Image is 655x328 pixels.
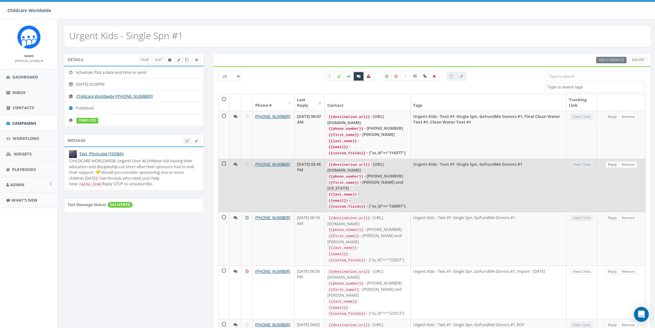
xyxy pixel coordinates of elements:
div: - [327,144,408,150]
span: Widgets [14,151,32,157]
a: Remove [619,114,637,120]
code: {{destination_url}} [327,322,371,328]
span: Childcare Worldwide [7,7,51,13]
code: {{destination_url}} [327,162,371,168]
span: Admin [10,182,24,187]
code: {{phone_number}} [327,281,365,286]
div: - {"ss_id"=>"136997"} [327,203,408,209]
div: Message [64,134,204,146]
code: {{first_name}} [327,233,360,239]
label: Bounced [363,72,374,81]
code: {{first_name}} [327,180,360,186]
code: {{email}} [327,198,349,204]
span: Edit Campaign Title [177,57,180,62]
div: - [327,304,408,311]
a: Remove [619,161,637,168]
a: Text_Photo.jpg (1633kb) [79,151,124,156]
span: Playbooks [12,167,36,172]
a: Remove [619,215,637,221]
div: - [PERSON_NAME] and [US_STATE] [327,179,408,191]
li: [DATE] 02:00PM [64,78,203,90]
code: {{email}} [327,251,349,257]
span: What's New [11,197,37,203]
div: - [327,251,408,257]
label: Pending [324,72,334,81]
div: - [327,298,408,304]
div: - [327,197,408,204]
th: Contact [325,94,411,111]
code: {{custom_fields}} [327,258,367,263]
td: Urgent Kids - Text #1 -Single Spn, GoFundMe Donors #1, Import - [DATE] [411,266,567,319]
span: Campaigns [12,120,36,126]
span: DELIVERED [108,202,133,208]
code: {{phone_number}} [327,227,365,233]
h2: Urgent Kids - Single Spn #1 [69,30,183,41]
a: View Clicks [570,268,593,275]
label: Delivered [343,72,354,81]
span: Workflows [13,136,39,141]
label: completed [76,118,98,124]
code: {{phone_number}} [327,126,365,132]
div: - [URL][DOMAIN_NAME] [327,268,408,280]
label: Removed [429,72,439,81]
code: {{first_name}} [327,132,360,138]
code: {{email}} [327,144,349,150]
code: {{first_name}} [327,287,360,293]
input: Type to search [546,72,646,81]
a: Stop [138,57,152,63]
small: Name [24,54,34,58]
span: Clone Campaign [185,57,189,62]
a: Edit [153,57,165,63]
label: Link Clicked [420,72,430,81]
div: CHILDCARE WORLDWIDE: Urgent! Over 40 children risk having their education and discipleship cut sh... [69,158,199,187]
a: [PHONE_NUMBER] [255,268,290,274]
div: - {"ss_id"=>"123512"} [327,310,408,317]
td: Urgent Kids - Text #1 -Single Spn, GoFundMe Donors #1 [411,212,567,265]
div: - [PERSON_NAME] and [PERSON_NAME] [327,286,408,298]
div: - [PHONE_NUMBER] [327,173,408,179]
i: Schedule: Pick a date and time to send [69,70,76,74]
code: {{last_name}} [327,138,358,144]
td: Urgent Kids - Text #1 -Single Spn, GoFundMe Donors #1 [411,159,567,212]
li: Published [64,102,203,114]
a: Remove [619,268,637,275]
span: Dashboard [12,74,38,80]
img: Rally_Corp_Icon.png [17,25,41,49]
a: [PHONE_NUMBER] [255,215,290,220]
td: [DATE] 03:45 PM [295,159,325,212]
div: - [URL][DOMAIN_NAME] [327,215,408,227]
td: [DATE] 06:39 PM [295,266,325,319]
code: {{custom_fields}} [327,311,367,317]
th: Phone #: activate to sort column ascending [253,94,295,111]
code: {{destination_url}} [327,215,371,221]
code: {{last_name}} [327,192,358,197]
label: Mixed [410,72,420,81]
a: [PERSON_NAME] [15,58,43,63]
div: - [PERSON_NAME] [327,132,408,138]
div: - [327,138,408,144]
label: Sending [334,72,344,81]
code: {{phone_number}} [327,174,365,179]
a: [PHONE_NUMBER] [255,161,290,167]
code: {{email}} [327,305,349,311]
div: Details [64,53,204,66]
a: [PHONE_NUMBER] [255,322,290,327]
div: Open Intercom Messenger [634,307,649,322]
code: {{custom_fields}} [327,204,367,209]
div: - [URL][DOMAIN_NAME] [327,161,408,173]
code: {{custom_fields}} [327,151,367,156]
div: - [URL][DOMAIN_NAME] [327,114,408,125]
a: [PHONE_NUMBER] [255,114,290,119]
span: Contacts [13,105,34,110]
div: - {"ss_id"=>"132037"} [327,257,408,263]
span: Inbox [12,90,26,95]
label: Replied [353,72,364,81]
div: - [327,191,408,197]
code: {{destination_url}} [327,269,371,275]
th: Tracking Link [566,94,597,111]
i: Published [69,106,76,110]
td: Urgent Kids - Text #1 -Single Spn, GoFundMe Donors #1, Final Clean Water Text #1, Clean Water Tex... [411,111,567,159]
a: Childcare Worldwide [[PHONE_NUMBER]] [76,93,153,99]
li: Schedule: Pick a date and time to send [64,66,203,79]
div: - [327,245,408,251]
